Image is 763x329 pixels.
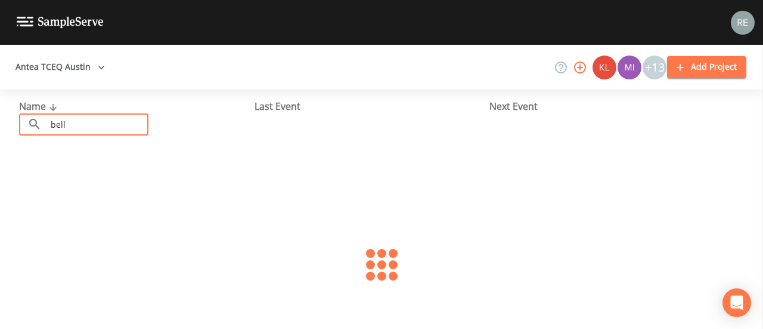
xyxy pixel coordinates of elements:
button: Add Project [667,56,746,78]
div: +13 [643,56,666,79]
input: Search Projects [46,113,148,136]
div: Kler Teran [592,56,617,79]
span: Name [19,100,60,113]
button: Antea TCEQ Austin [11,56,110,78]
div: Next Event [489,99,725,113]
div: Last Event [255,99,490,113]
div: Miriaha Caddie [617,56,642,79]
img: logo [17,17,104,28]
div: Open Intercom Messenger [722,288,751,317]
img: a1ea4ff7c53760f38bef77ef7c6649bf [618,56,641,79]
img: e720f1e92442e99c2aab0e3b783e6548 [731,11,755,35]
img: 9c4450d90d3b8045b2e5fa62e4f92659 [593,56,616,79]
